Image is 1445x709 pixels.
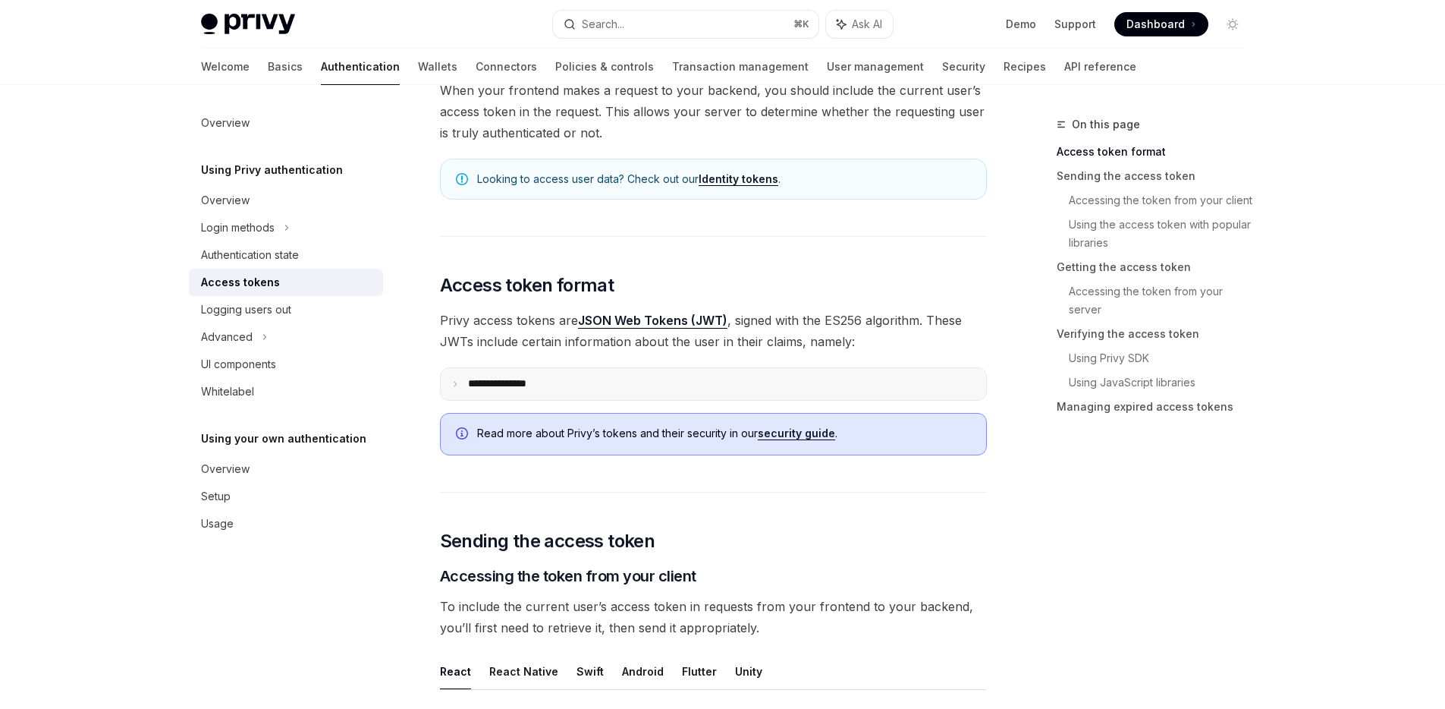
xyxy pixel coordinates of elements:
a: User management [827,49,924,85]
div: Login methods [201,219,275,237]
a: Setup [189,483,383,510]
a: Accessing the token from your server [1069,279,1257,322]
a: Accessing the token from your client [1069,188,1257,213]
button: Unity [735,654,762,689]
a: Authentication state [189,241,383,269]
a: Using the access token with popular libraries [1069,213,1257,255]
button: Search...⌘K [553,11,818,38]
span: To include the current user’s access token in requests from your frontend to your backend, you’ll... [440,596,987,638]
a: Getting the access token [1057,255,1257,279]
span: Dashboard [1126,17,1185,32]
a: Transaction management [672,49,809,85]
button: Flutter [682,654,717,689]
a: Logging users out [189,296,383,323]
a: Identity tokens [699,172,778,186]
svg: Note [456,173,468,185]
div: Access tokens [201,273,280,291]
div: Setup [201,487,231,506]
span: Access token format [440,273,614,298]
button: Ask AI [826,11,893,38]
button: Toggle dark mode [1220,12,1245,36]
button: React [440,654,471,689]
span: ⌘ K [793,18,809,30]
a: Welcome [201,49,250,85]
div: Overview [201,191,250,210]
a: Overview [189,109,383,137]
a: Wallets [418,49,457,85]
h5: Using Privy authentication [201,161,343,179]
a: Usage [189,510,383,537]
a: Overview [189,187,383,214]
span: Accessing the token from your client [440,566,696,587]
a: Security [942,49,985,85]
a: Basics [268,49,303,85]
a: Policies & controls [555,49,654,85]
svg: Info [456,427,471,443]
a: Access token format [1057,140,1257,164]
a: Managing expired access tokens [1057,395,1257,419]
a: Connectors [476,49,537,85]
div: Overview [201,460,250,478]
a: Using Privy SDK [1069,346,1257,370]
div: Overview [201,114,250,132]
span: Sending the access token [440,529,655,553]
a: API reference [1064,49,1136,85]
a: Demo [1006,17,1036,32]
button: React Native [489,654,558,689]
a: UI components [189,351,383,378]
span: Looking to access user data? Check out our . [477,172,971,187]
button: Swift [576,654,604,689]
a: Dashboard [1114,12,1208,36]
div: Authentication state [201,246,299,264]
img: light logo [201,14,295,35]
a: Authentication [321,49,400,85]
div: UI components [201,355,276,373]
a: JSON Web Tokens (JWT) [578,313,727,329]
a: Whitelabel [189,378,383,405]
span: On this page [1072,115,1140,134]
a: Verifying the access token [1057,322,1257,346]
a: Recipes [1004,49,1046,85]
span: Ask AI [852,17,882,32]
div: Search... [582,15,624,33]
a: Support [1054,17,1096,32]
div: Logging users out [201,301,291,319]
div: Whitelabel [201,383,254,401]
h5: Using your own authentication [201,430,366,448]
a: security guide [758,427,835,440]
span: Read more about Privy’s tokens and their security in our . [477,426,971,441]
a: Overview [189,455,383,483]
div: Usage [201,515,234,533]
div: Advanced [201,328,253,346]
span: When your frontend makes a request to your backend, you should include the current user’s access ... [440,80,987,143]
a: Using JavaScript libraries [1069,370,1257,395]
a: Sending the access token [1057,164,1257,188]
span: Privy access tokens are , signed with the ES256 algorithm. These JWTs include certain information... [440,310,987,352]
a: Access tokens [189,269,383,296]
button: Android [622,654,664,689]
